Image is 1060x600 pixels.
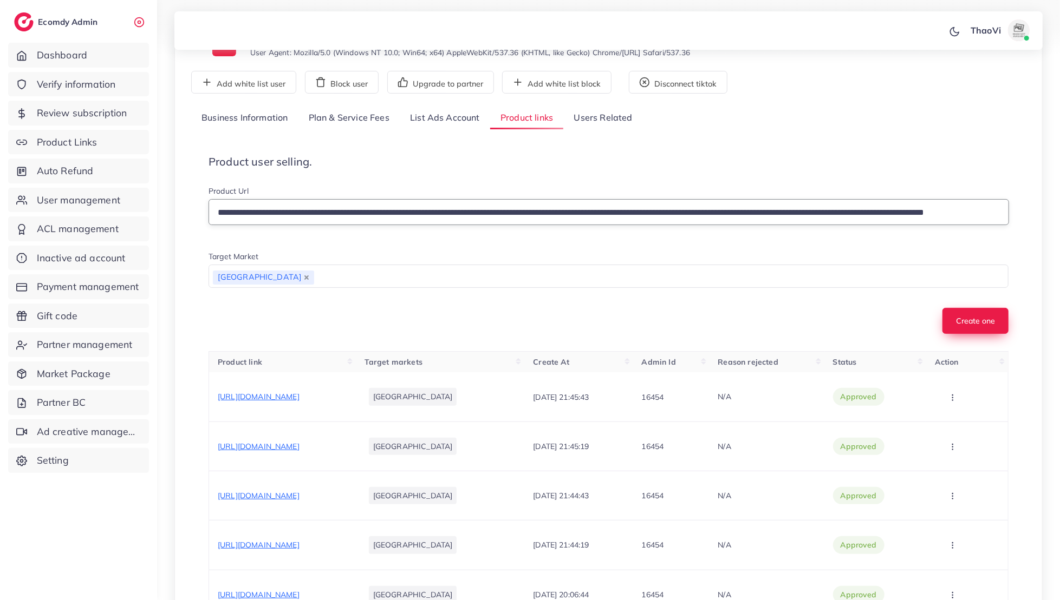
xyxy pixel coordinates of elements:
button: Create one [942,308,1009,334]
span: Payment management [37,280,139,294]
p: 16454 [642,440,664,453]
span: Partner BC [37,395,86,410]
h2: Ecomdy Admin [38,17,100,27]
a: Payment management [8,274,149,299]
a: Users Related [563,107,642,130]
span: approved [841,490,877,501]
span: approved [841,441,877,452]
p: 16454 [642,489,664,502]
span: Inactive ad account [37,251,126,265]
span: Product link [218,357,262,367]
a: User management [8,188,149,213]
span: Market Package [37,367,110,381]
a: Setting [8,448,149,473]
span: approved [841,391,877,402]
span: [URL][DOMAIN_NAME] [218,441,300,451]
a: ACL management [8,216,149,241]
span: Admin Id [642,357,676,367]
a: Review subscription [8,101,149,126]
a: Inactive ad account [8,246,149,271]
a: Auto Refund [8,159,149,183]
li: [GEOGRAPHIC_DATA] [369,536,457,553]
span: [URL][DOMAIN_NAME] [218,392,300,401]
span: N/A [718,441,731,451]
a: List Ads Account [400,107,490,130]
button: Upgrade to partner [387,71,494,94]
div: Search for option [209,265,1009,288]
a: ThaoViavatar [965,19,1034,41]
img: avatar [1008,19,1030,41]
p: [DATE] 21:44:43 [533,489,589,502]
li: [GEOGRAPHIC_DATA] [369,487,457,504]
a: Business Information [191,107,298,130]
span: N/A [718,590,731,599]
span: User management [37,193,120,207]
a: Partner management [8,332,149,357]
span: ACL management [37,222,119,236]
span: Verify information [37,77,116,91]
span: Product Links [37,135,97,149]
a: Dashboard [8,43,149,68]
span: Gift code [37,309,77,323]
img: logo [14,12,34,31]
a: Market Package [8,361,149,386]
button: Add white list user [191,71,296,94]
p: 16454 [642,391,664,404]
span: Partner management [37,338,133,352]
button: Add white list block [502,71,612,94]
span: Review subscription [37,106,127,120]
span: [URL][DOMAIN_NAME] [218,491,300,500]
span: Reason rejected [718,357,778,367]
li: [GEOGRAPHIC_DATA] [369,388,457,405]
span: [URL][DOMAIN_NAME] [218,590,300,599]
label: Product Url [209,186,249,196]
span: approved [841,589,877,600]
span: Dashboard [37,48,87,62]
span: [URL][DOMAIN_NAME] [218,540,300,550]
span: Target markets [365,357,422,367]
span: [GEOGRAPHIC_DATA] [213,271,314,285]
span: N/A [718,540,731,550]
span: Auto Refund [37,164,94,178]
h4: Product user selling. [209,155,1009,168]
p: 16454 [642,538,664,551]
p: [DATE] 21:45:43 [533,391,589,404]
span: N/A [718,491,731,500]
a: Partner BC [8,390,149,415]
span: Ad creative management [37,425,141,439]
p: [DATE] 21:44:19 [533,538,589,551]
span: Status [833,357,857,367]
span: Setting [37,453,69,467]
a: Verify information [8,72,149,97]
p: ThaoVi [971,24,1001,37]
button: Disconnect tiktok [629,71,727,94]
input: Search for option [315,268,994,286]
button: Deselect Pakistan [304,275,309,280]
a: logoEcomdy Admin [14,12,100,31]
a: Product Links [8,130,149,155]
a: Ad creative management [8,419,149,444]
label: Target Market [209,251,258,262]
p: [DATE] 21:45:19 [533,440,589,453]
li: [GEOGRAPHIC_DATA] [369,438,457,455]
a: Gift code [8,304,149,328]
span: N/A [718,392,731,401]
span: Create At [533,357,569,367]
span: approved [841,539,877,550]
a: Plan & Service Fees [298,107,400,130]
a: Product links [490,107,563,130]
button: Block user [305,71,379,94]
span: Action [935,357,959,367]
